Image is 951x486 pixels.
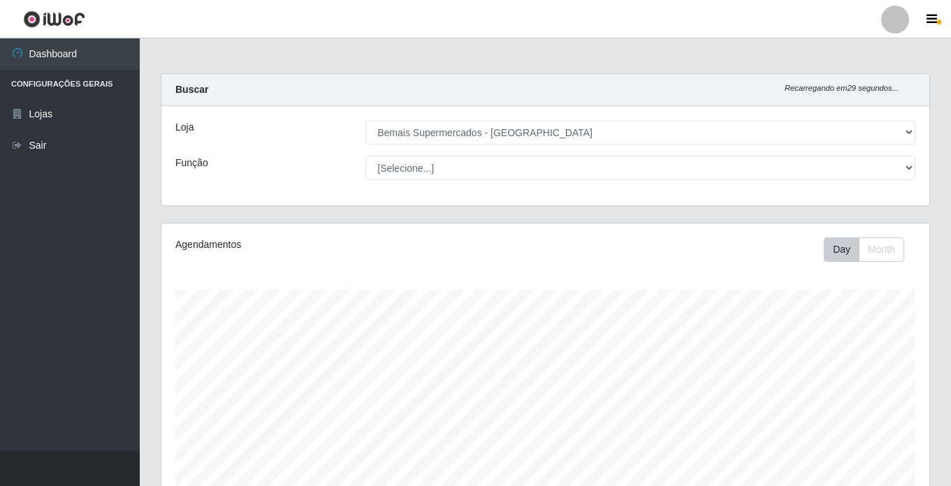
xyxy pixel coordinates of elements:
[23,10,85,28] img: CoreUI Logo
[859,237,904,262] button: Month
[175,237,472,252] div: Agendamentos
[175,84,208,95] strong: Buscar
[824,237,904,262] div: First group
[175,156,208,170] label: Função
[785,84,899,92] i: Recarregando em 29 segundos...
[824,237,859,262] button: Day
[824,237,915,262] div: Toolbar with button groups
[175,120,194,135] label: Loja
